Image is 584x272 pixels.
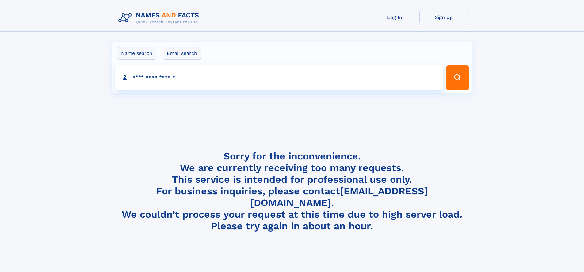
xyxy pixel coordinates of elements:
[163,47,201,60] label: Email search
[117,47,156,60] label: Name search
[116,10,204,26] img: Logo Names and Facts
[419,10,468,25] a: Sign Up
[250,185,428,209] a: [EMAIL_ADDRESS][DOMAIN_NAME]
[370,10,419,25] a: Log In
[116,150,468,232] h4: Sorry for the inconvenience. We are currently receiving too many requests. This service is intend...
[446,65,469,90] button: Search Button
[115,65,444,90] input: search input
